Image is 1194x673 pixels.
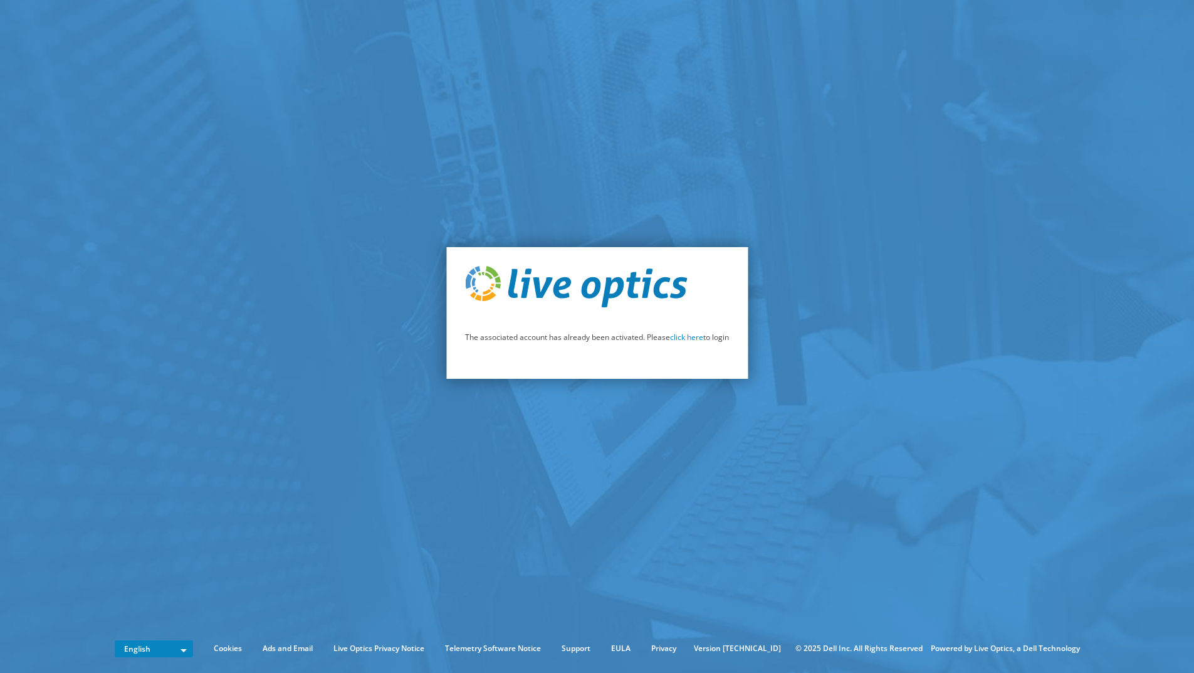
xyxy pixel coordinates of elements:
a: click here [670,332,703,342]
img: live_optics_svg.svg [465,266,687,307]
a: Support [552,642,600,655]
li: © 2025 Dell Inc. All Rights Reserved [789,642,929,655]
a: Privacy [642,642,686,655]
p: The associated account has already been activated. Please to login [465,331,729,344]
a: Cookies [204,642,251,655]
a: Telemetry Software Notice [436,642,550,655]
li: Powered by Live Optics, a Dell Technology [931,642,1080,655]
a: Ads and Email [253,642,322,655]
a: EULA [602,642,640,655]
li: Version [TECHNICAL_ID] [688,642,787,655]
a: Live Optics Privacy Notice [324,642,434,655]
